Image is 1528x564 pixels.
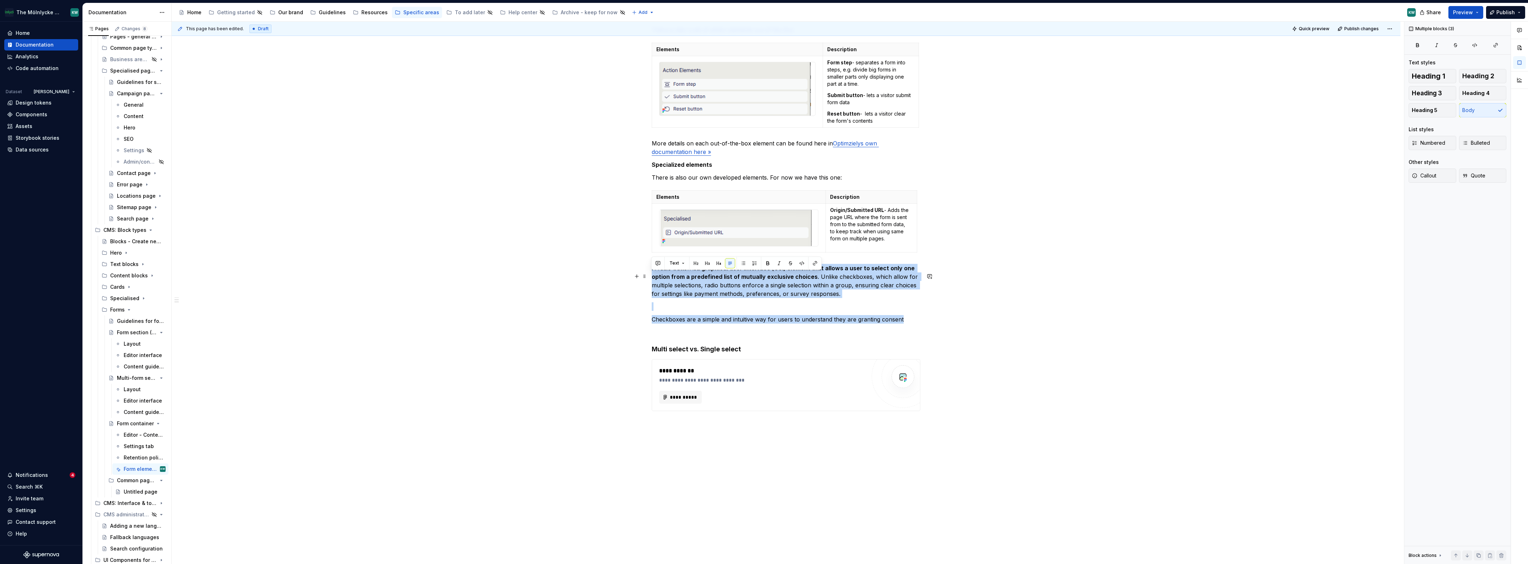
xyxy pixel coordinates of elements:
button: Callout [1409,169,1456,183]
p: Description [830,193,913,201]
div: Common page types [110,44,157,52]
div: Assets [16,123,32,130]
div: SEO [124,135,134,143]
button: Help [4,528,78,539]
img: 91fb9bbd-befe-470e-ae9b-8b56c3f0f44a.png [5,8,14,17]
button: [PERSON_NAME] [31,87,78,97]
button: Heading 2 [1459,69,1507,83]
button: Search ⌘K [4,481,78,493]
a: Guidelines [307,7,349,18]
a: Retention policy tab [112,452,168,463]
strong: a graphical user interface (GUI) element that allows a user to select only one option from a pred... [652,265,916,280]
button: Contact support [4,516,78,528]
a: Contact page [106,167,168,179]
div: Guidelines for form blocks [117,318,164,325]
strong: Specialized elements [652,161,712,168]
div: Error page [117,181,142,188]
a: Supernova Logo [23,551,59,558]
div: Untitled page [124,488,157,495]
div: Retention policy tab [124,454,164,461]
a: Locations page [106,190,168,202]
a: Guidelines for form blocks [106,315,168,327]
span: Heading 5 [1412,107,1437,114]
a: Resources [350,7,391,18]
a: Layout [112,384,168,395]
a: Adding a new language [99,520,168,532]
a: Archive - keep for now [549,7,628,18]
span: Callout [1412,172,1436,179]
div: Components [16,111,47,118]
a: Content guidelines [112,361,168,372]
div: Specialised page types [110,67,157,74]
a: Admin/configuration [112,156,168,167]
div: Blocks - Create new block [110,238,164,245]
button: Heading 5 [1409,103,1456,117]
div: Business area products listing page [110,56,149,63]
div: Layout [124,340,141,347]
div: Content blocks [99,270,168,281]
a: Assets [4,121,78,132]
button: Numbered [1409,136,1456,150]
div: Block actions [1409,553,1437,558]
div: Locations page [117,192,156,199]
span: Bulleted [1462,139,1490,147]
div: Form container [117,420,154,427]
a: Guidelines for specialised page types [106,76,168,88]
button: Preview [1448,6,1483,19]
button: Share [1416,6,1446,19]
div: Changes [122,26,147,32]
a: Design tokens [4,97,78,108]
a: Code automation [4,63,78,74]
div: Forms [110,306,125,313]
p: - lets a visitor submit form data [827,92,914,106]
p: - lets a visitor clear the form's contents [827,110,914,124]
button: Heading 4 [1459,86,1507,100]
div: Our brand [278,9,303,16]
div: Home [187,9,201,16]
div: Cards [110,283,125,291]
div: Hero [99,247,168,259]
a: Content guidelines [112,406,168,418]
p: A radio button is . Unlike checkboxes, which allow for multiple selections, radio buttons enforce... [652,264,920,298]
div: Pages [88,26,109,32]
a: Multi-form section [106,372,168,384]
div: Getting started [217,9,255,16]
a: Analytics [4,51,78,62]
div: Forms [99,304,168,315]
a: Content [112,111,168,122]
span: 8 [142,26,147,32]
div: Text styles [1409,59,1436,66]
span: Add [639,10,647,15]
div: Code automation [16,65,59,72]
span: [PERSON_NAME] [34,89,69,95]
div: Specialised page types [99,65,168,76]
span: 4 [70,472,75,478]
span: Quote [1462,172,1485,179]
div: Dataset [6,89,22,95]
a: Error page [106,179,168,190]
div: Settings tab [124,443,154,450]
span: Heading 2 [1462,73,1494,80]
div: KW [161,465,165,473]
a: Invite team [4,493,78,504]
img: b7615a42-b1f2-4064-a174-72e29c653b39.png [660,210,812,246]
span: Preview [1453,9,1473,16]
div: CMS: Block types [103,227,146,234]
a: Settings [4,505,78,516]
div: Form elements [124,465,158,473]
div: KW [72,10,78,15]
div: Hero [124,124,135,131]
div: Search ⌘K [16,483,43,490]
a: Sitemap page [106,202,168,213]
span: Numbered [1412,139,1445,147]
img: c3ba8647-61c5-4c14-97fc-5816fd689fd0.png [660,62,812,116]
div: Specialised [99,293,168,304]
div: To add later [455,9,485,16]
p: Description [827,46,914,53]
div: Hero [110,249,122,256]
div: Help [16,530,27,537]
div: Adding a new language [110,522,164,530]
div: Archive - keep for now [561,9,618,16]
div: Other styles [1409,159,1439,166]
h4: Multi select vs. Single select [652,345,920,353]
